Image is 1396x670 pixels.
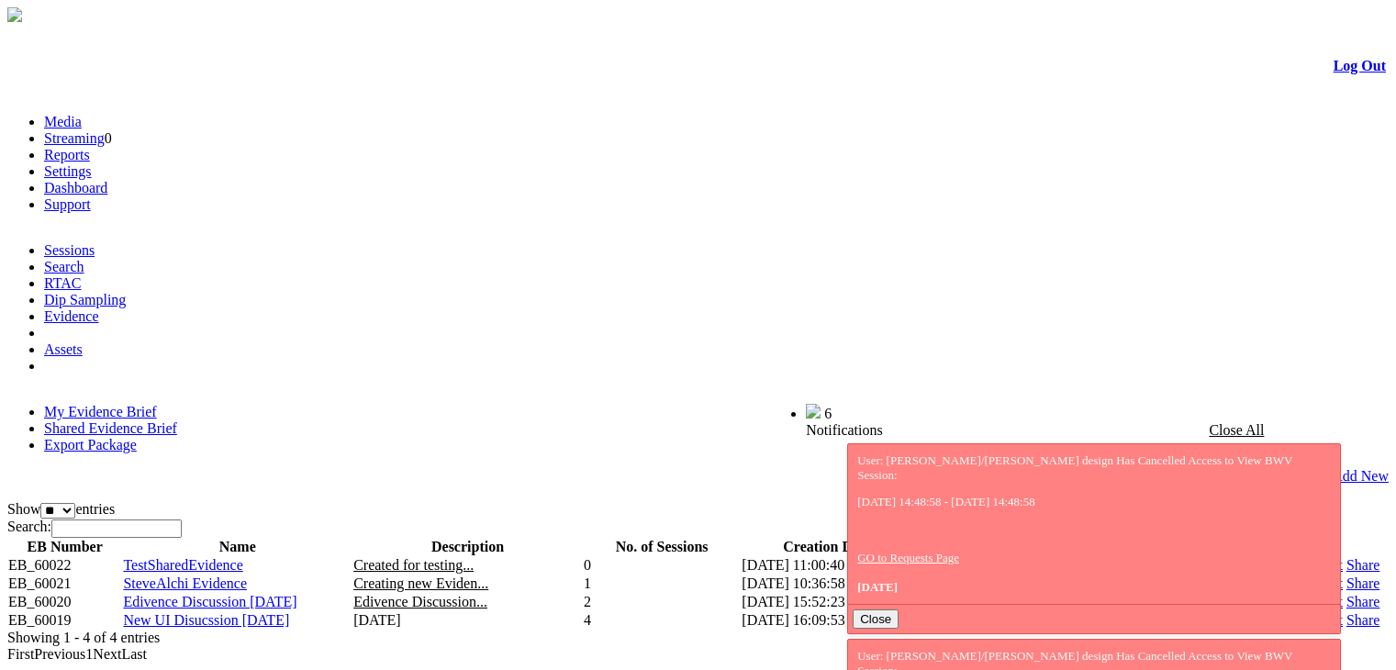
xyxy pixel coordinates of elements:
a: GO to Requests Page [857,551,959,564]
input: Search: [51,519,182,538]
a: Sessions [44,242,95,258]
a: Export Package [44,437,137,452]
a: Reports [44,147,90,162]
a: Dashboard [44,180,107,195]
a: Last [121,646,147,662]
a: RTAC [44,275,81,291]
span: Created for testing... [353,557,474,573]
a: My Evidence Brief [44,404,157,419]
a: Close All [1209,422,1264,438]
span: Creating new Eviden... [353,575,488,591]
a: Dip Sampling [44,292,126,307]
div: Showing 1 - 4 of 4 entries [7,630,1389,646]
label: Show entries [7,501,115,517]
td: EB_60021 [7,575,122,593]
td: EB_60022 [7,556,122,575]
a: Evidence [44,308,99,324]
span: [DATE] [857,580,898,594]
a: Next [93,646,121,662]
td: EB_60019 [7,611,122,630]
a: Support [44,196,91,212]
a: New UI Disucssion [DATE] [123,612,289,628]
a: Shared Evidence Brief [44,420,177,436]
th: Description: activate to sort column ascending [352,538,583,556]
a: First [7,646,34,662]
a: Streaming [44,130,105,146]
a: Share [1346,594,1379,609]
span: [DATE] [353,612,401,628]
a: Previous [34,646,85,662]
a: Search [44,259,84,274]
span: 0 [105,130,112,146]
img: arrow-3.png [7,7,22,22]
span: Edivence Discussion... [353,594,487,609]
span: Welcome, Nav Alchi design (Administrator) [558,405,769,419]
a: Assets [44,341,83,357]
a: TestSharedEvidence [123,557,242,573]
a: SteveAlchi Evidence [123,575,247,591]
div: User: [PERSON_NAME]/[PERSON_NAME] design Has Cancelled Access to View BWV Session: [857,453,1331,595]
th: EB Number: activate to sort column ascending [7,538,122,556]
td: EB_60020 [7,593,122,611]
a: 1 [85,646,93,662]
th: Name: activate to sort column ascending [122,538,352,556]
div: Notifications [806,422,1350,439]
a: Add New [1332,468,1389,485]
a: Settings [44,163,92,179]
label: Search: [7,519,182,534]
select: Showentries [40,503,75,519]
span: 6 [824,406,832,421]
button: Close [853,609,899,629]
a: Share [1346,575,1379,591]
a: Share [1346,557,1379,573]
img: bell25.png [806,404,821,419]
a: Edivence Discussion [DATE] [123,594,296,609]
a: Log Out [1334,58,1386,73]
a: Media [44,114,82,129]
p: [DATE] 14:48:58 - [DATE] 14:48:58 [857,495,1331,509]
a: Share [1346,612,1379,628]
